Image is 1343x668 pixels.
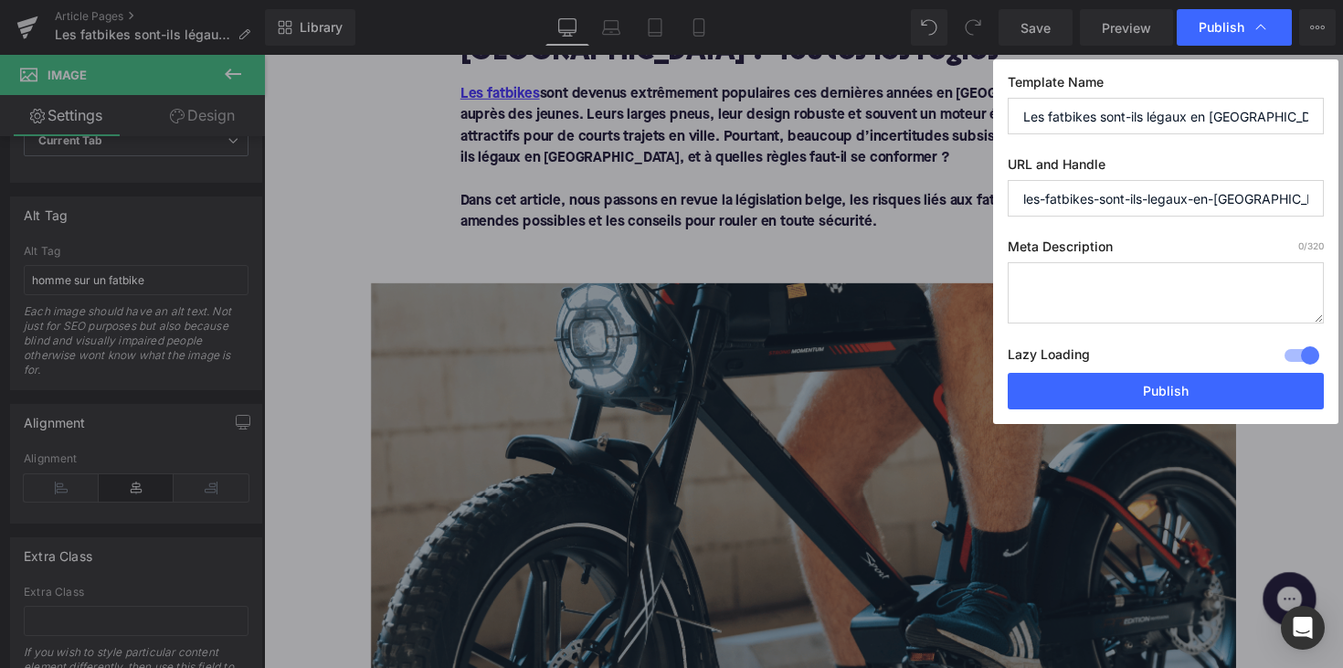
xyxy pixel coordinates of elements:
[1008,239,1324,262] label: Meta Description
[1199,19,1244,36] span: Publish
[1008,373,1324,409] button: Publish
[1008,343,1090,373] label: Lazy Loading
[1008,74,1324,98] label: Template Name
[1008,156,1324,180] label: URL and Handle
[201,29,282,51] a: Les fatbikes
[1281,606,1325,650] div: Open Intercom Messenger
[201,33,904,113] font: sont devenus extrêmement populaires ces dernières années en [GEOGRAPHIC_DATA], surtout auprès des...
[1298,240,1304,251] span: 0
[1298,240,1324,251] span: /320
[201,143,875,179] font: Dans cet article, nous passons en revue la législation belge, les risques liés aux fatbikes trafi...
[1014,524,1087,591] iframe: Gorgias live chat messenger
